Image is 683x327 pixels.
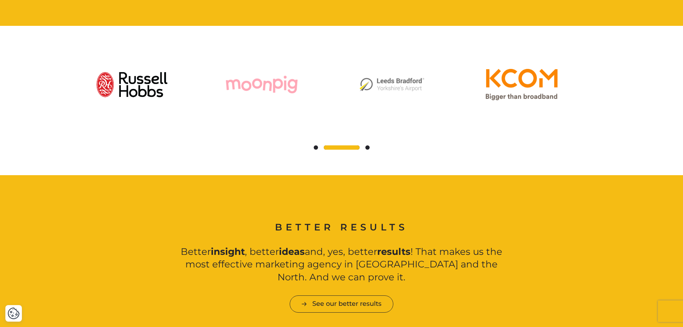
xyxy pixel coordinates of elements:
p: Better , better and, yes, better ! That makes us the most effective marketing agency in [GEOGRAPH... [180,246,503,284]
strong: results [377,246,411,257]
img: KCOM-logo [486,49,558,121]
img: leeds-bradford-international-airport-logo-png_seeklogo-370111 [356,49,428,121]
strong: insight [211,246,245,257]
a: See our better results [290,295,393,312]
img: Moonpig_Logo.svg [226,49,298,121]
strong: ideas [279,246,305,257]
img: Revisit consent button [8,307,20,319]
button: Cookie Settings [8,307,20,319]
img: russell-hobbs-seeklogo [96,49,168,121]
h2: Better results [180,221,503,234]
